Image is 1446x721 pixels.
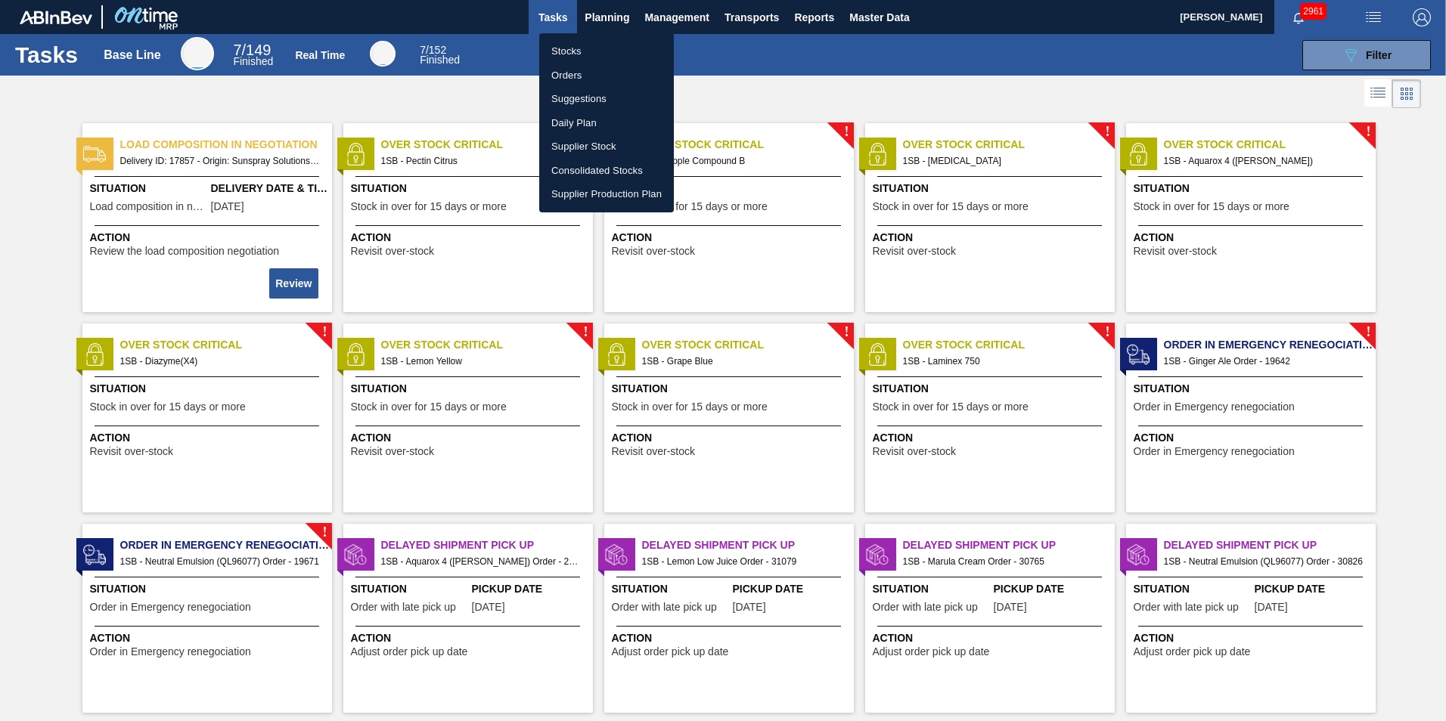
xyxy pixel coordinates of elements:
a: Suggestions [539,87,674,111]
a: Supplier Production Plan [539,182,674,206]
a: Stocks [539,39,674,63]
a: Consolidated Stocks [539,159,674,183]
a: Supplier Stock [539,135,674,159]
a: Daily Plan [539,111,674,135]
a: Orders [539,63,674,88]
